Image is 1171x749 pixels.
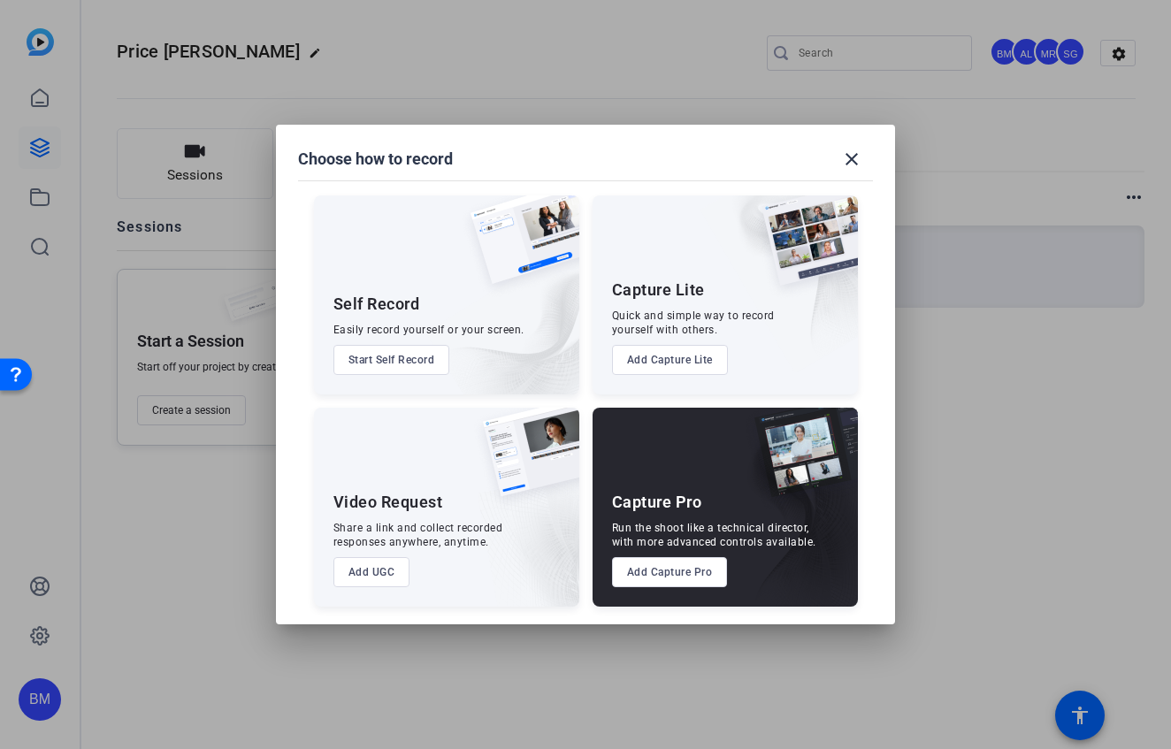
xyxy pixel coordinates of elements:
[748,195,858,303] img: capture-lite.png
[333,323,524,337] div: Easily record yourself or your screen.
[333,294,420,315] div: Self Record
[457,195,579,302] img: self-record.png
[298,149,453,170] h1: Choose how to record
[333,492,443,513] div: Video Request
[612,309,775,337] div: Quick and simple way to record yourself with others.
[333,557,410,587] button: Add UGC
[727,430,858,607] img: embarkstudio-capture-pro.png
[333,521,503,549] div: Share a link and collect recorded responses anywhere, anytime.
[700,195,858,372] img: embarkstudio-capture-lite.png
[612,279,705,301] div: Capture Lite
[470,408,579,515] img: ugc-content.png
[741,408,858,516] img: capture-pro.png
[333,345,450,375] button: Start Self Record
[841,149,862,170] mat-icon: close
[477,462,579,607] img: embarkstudio-ugc-content.png
[612,557,728,587] button: Add Capture Pro
[425,233,579,394] img: embarkstudio-self-record.png
[612,492,702,513] div: Capture Pro
[612,521,816,549] div: Run the shoot like a technical director, with more advanced controls available.
[612,345,728,375] button: Add Capture Lite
